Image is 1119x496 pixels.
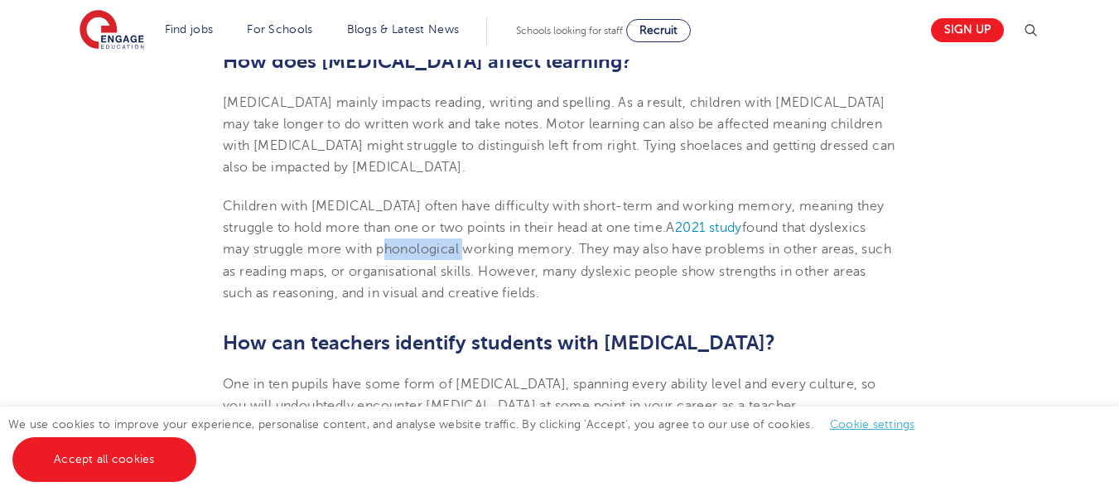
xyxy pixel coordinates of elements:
span: Schools looking for staff [516,25,623,36]
a: Cookie settings [830,418,915,431]
b: How can teachers identify students with [MEDICAL_DATA]? [223,331,775,354]
span: A [666,220,674,235]
a: Recruit [626,19,691,42]
a: Find jobs [165,23,214,36]
a: Sign up [931,18,1004,42]
span: Children with [MEDICAL_DATA] often have difficulty with short-term and working memory, meaning th... [223,199,885,235]
a: 2021 study [675,220,742,235]
span: [MEDICAL_DATA] mainly impacts reading, writing and spelling. As a result, children with [MEDICAL_... [223,95,895,176]
span: We use cookies to improve your experience, personalise content, and analyse website traffic. By c... [8,418,932,465]
a: For Schools [247,23,312,36]
b: How does [MEDICAL_DATA] affect learning? [223,50,632,73]
span: . They may also have problems in other areas, such as reading maps, or organisational skills. How... [223,242,891,301]
a: Accept all cookies [12,437,196,482]
img: Engage Education [80,10,144,51]
a: Blogs & Latest News [347,23,460,36]
span: Recruit [639,24,678,36]
span: One in ten pupils have some form of [MEDICAL_DATA], spanning every ability level and every cultur... [223,377,876,413]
